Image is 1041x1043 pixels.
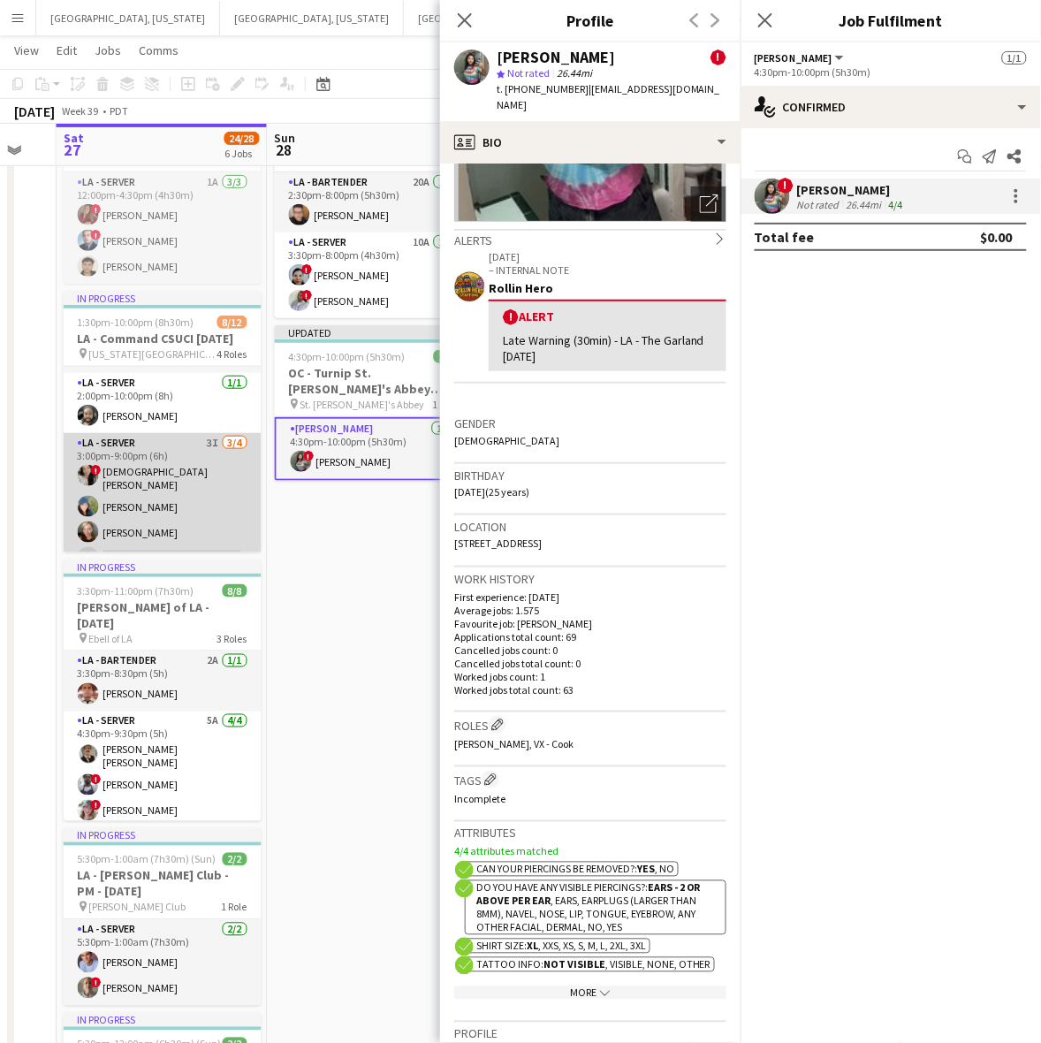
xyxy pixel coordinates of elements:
[755,65,1027,79] div: 4:30pm-10:00pm (5h30m)
[454,537,542,550] span: [STREET_ADDRESS]
[454,826,726,841] h3: Attributes
[217,347,247,361] span: 4 Roles
[64,291,262,552] app-job-card: In progress1:30pm-10:00pm (8h30m)8/12LA - Command CSUCI [DATE] [US_STATE][GEOGRAPHIC_DATA]4 Roles...
[741,86,1041,128] div: Confirmed
[454,1026,726,1042] h3: Profile
[454,683,726,697] p: Worked jobs total count: 63
[64,828,262,842] div: In progress
[454,716,726,735] h3: Roles
[454,771,726,789] h3: Tags
[503,332,712,364] div: Late Warning (30min) - LA - The Garland [DATE]
[275,232,473,318] app-card-role: LA - Server10A2/23:30pm-8:00pm (4h30m)![PERSON_NAME]![PERSON_NAME]
[454,670,726,683] p: Worked jobs count: 1
[433,398,459,411] span: 1 Role
[489,280,726,296] div: Rollin Hero
[91,800,102,811] span: !
[78,853,217,866] span: 5:30pm-1:00am (7h30m) (Sun)
[275,130,296,146] span: Sun
[497,82,589,95] span: t. [PHONE_NUMBER]
[691,187,726,222] div: Open photos pop-in
[755,51,847,65] button: [PERSON_NAME]
[89,347,217,361] span: [US_STATE][GEOGRAPHIC_DATA]
[64,599,262,631] h3: [PERSON_NAME] of LA - [DATE]
[217,316,247,329] span: 8/12
[64,828,262,1006] app-job-card: In progress5:30pm-1:00am (7h30m) (Sun)2/2LA - [PERSON_NAME] Club - PM - [DATE] [PERSON_NAME] Club...
[89,632,133,645] span: Ebell of LA
[275,325,473,339] div: Updated
[78,316,194,329] span: 1:30pm-10:00pm (8h30m)
[981,228,1013,246] div: $0.00
[454,793,726,806] p: Incomplete
[755,51,832,65] span: LA - Cook
[272,140,296,160] span: 28
[553,66,596,80] span: 26.44mi
[64,130,84,146] span: Sat
[476,863,674,876] span: Can your piercings be removed?: , No
[223,584,247,598] span: 8/8
[225,147,259,160] div: 6 Jobs
[476,881,701,908] strong: Ears - 2 or above per ear
[275,365,473,397] h3: OC - Turnip St. [PERSON_NAME]'s Abbey [DATE]
[64,291,262,305] div: In progress
[64,433,262,575] app-card-role: LA - Server3I3/43:00pm-9:00pm (6h)![DEMOGRAPHIC_DATA] [PERSON_NAME][PERSON_NAME][PERSON_NAME]
[507,66,550,80] span: Not rated
[404,1,588,35] button: [GEOGRAPHIC_DATA], [US_STATE]
[503,309,519,325] span: !
[454,617,726,630] p: Favourite job: [PERSON_NAME]
[489,263,726,277] p: – INTERNAL NOTE
[64,560,262,821] app-job-card: In progress3:30pm-11:00pm (7h30m)8/8[PERSON_NAME] of LA - [DATE] Ebell of LA3 RolesLA - Bartender...
[497,82,720,111] span: | [EMAIL_ADDRESS][DOMAIN_NAME]
[778,178,794,194] span: !
[57,42,77,58] span: Edit
[543,958,605,971] strong: Not visible
[637,863,655,876] strong: Yes
[110,104,128,118] div: PDT
[64,172,262,284] app-card-role: LA - Server1A3/312:00pm-4:30pm (4h30m)![PERSON_NAME]![PERSON_NAME][PERSON_NAME]
[454,630,726,643] p: Applications total count: 69
[440,121,741,164] div: Bio
[275,325,473,481] app-job-card: Updated4:30pm-10:00pm (5h30m)1/1OC - Turnip St. [PERSON_NAME]'s Abbey [DATE] St. [PERSON_NAME]'s ...
[7,39,46,62] a: View
[289,350,406,363] span: 4:30pm-10:00pm (5h30m)
[302,290,313,301] span: !
[132,39,186,62] a: Comms
[440,9,741,32] h3: Profile
[454,657,726,670] p: Cancelled jobs total count: 0
[64,331,262,346] h3: LA - Command CSUCI [DATE]
[78,584,194,598] span: 3:30pm-11:00pm (7h30m)
[217,632,247,645] span: 3 Roles
[476,940,646,953] span: Shirt size: , XXS, XS, S, M, L, 2XL, 3XL
[220,1,404,35] button: [GEOGRAPHIC_DATA], [US_STATE]
[797,198,843,211] div: Not rated
[91,230,102,240] span: !
[64,920,262,1006] app-card-role: LA - Server2/25:30pm-1:00am (7h30m)[PERSON_NAME]![PERSON_NAME]
[454,415,726,431] h3: Gender
[304,451,315,461] span: !
[91,204,102,215] span: !
[302,264,313,275] span: !
[61,140,84,160] span: 27
[454,643,726,657] p: Cancelled jobs count: 0
[64,373,262,433] app-card-role: LA - Server1/12:00pm-10:00pm (8h)[PERSON_NAME]
[476,881,701,934] span: Do you have any visible piercings?: , Ears, Earplugs (larger than 8mm), Navel, Nose, Lip, Tongue,...
[91,465,102,476] span: !
[454,519,726,535] h3: Location
[64,868,262,900] h3: LA - [PERSON_NAME] Club - PM - [DATE]
[889,198,903,211] app-skills-label: 4/4
[14,103,55,120] div: [DATE]
[64,95,262,284] app-job-card: 12:00pm-4:30pm (4h30m)3/3LA - Command Nordstrom Topanga [DATE] Nordstrom Topanga1 RoleLA - Server...
[489,250,726,263] p: [DATE]
[224,132,260,145] span: 24/28
[139,42,179,58] span: Comms
[454,468,726,483] h3: Birthday
[14,42,39,58] span: View
[87,39,128,62] a: Jobs
[64,560,262,574] div: In progress
[49,39,84,62] a: Edit
[843,198,885,211] div: 26.44mi
[454,604,726,617] p: Average jobs: 1.575
[527,940,538,953] strong: XL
